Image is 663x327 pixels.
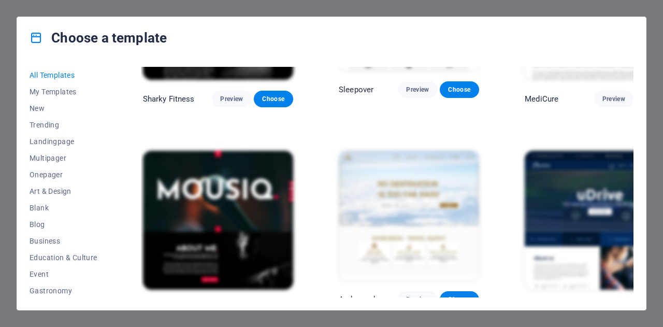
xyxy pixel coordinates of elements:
[30,133,97,150] button: Landingpage
[30,71,97,79] span: All Templates
[30,83,97,100] button: My Templates
[440,81,479,98] button: Choose
[30,104,97,112] span: New
[339,151,479,280] img: Andromeda
[406,86,429,94] span: Preview
[339,84,373,95] p: Sleepover
[212,91,251,107] button: Preview
[30,282,97,299] button: Gastronomy
[30,150,97,166] button: Multipager
[30,249,97,266] button: Education & Culture
[30,233,97,249] button: Business
[143,94,195,104] p: Sharky Fitness
[30,287,97,295] span: Gastronomy
[30,30,167,46] h4: Choose a template
[339,294,379,305] p: Andromeda
[30,187,97,195] span: Art & Design
[30,253,97,262] span: Education & Culture
[254,91,293,107] button: Choose
[406,295,429,304] span: Preview
[30,100,97,117] button: New
[220,95,243,103] span: Preview
[30,67,97,83] button: All Templates
[30,183,97,200] button: Art & Design
[30,166,97,183] button: Onepager
[448,295,471,304] span: Choose
[398,81,437,98] button: Preview
[30,154,97,162] span: Multipager
[30,220,97,229] span: Blog
[262,95,285,103] span: Choose
[602,95,625,103] span: Preview
[448,86,471,94] span: Choose
[30,137,97,146] span: Landingpage
[30,237,97,245] span: Business
[30,200,97,216] button: Blank
[30,270,97,278] span: Event
[30,117,97,133] button: Trending
[30,121,97,129] span: Trending
[594,91,633,107] button: Preview
[30,170,97,179] span: Onepager
[525,94,558,104] p: MediCure
[30,216,97,233] button: Blog
[398,291,437,308] button: Preview
[30,88,97,96] span: My Templates
[440,291,479,308] button: Choose
[143,151,293,290] img: Mousiq
[30,204,97,212] span: Blank
[30,266,97,282] button: Event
